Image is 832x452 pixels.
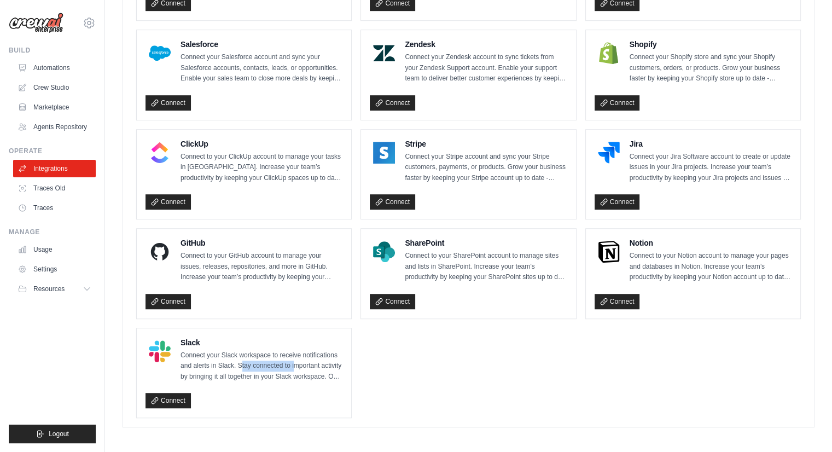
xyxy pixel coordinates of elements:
[146,194,191,210] a: Connect
[405,138,567,149] h4: Stripe
[181,350,342,383] p: Connect your Slack workspace to receive notifications and alerts in Slack. Stay connected to impo...
[405,152,567,184] p: Connect your Stripe account and sync your Stripe customers, payments, or products. Grow your busi...
[146,294,191,309] a: Connect
[13,160,96,177] a: Integrations
[9,425,96,443] button: Logout
[405,251,567,283] p: Connect to your SharePoint account to manage sites and lists in SharePoint. Increase your team’s ...
[595,194,640,210] a: Connect
[373,42,395,64] img: Zendesk Logo
[181,152,342,184] p: Connect to your ClickUp account to manage your tasks in [GEOGRAPHIC_DATA]. Increase your team’s p...
[181,39,342,50] h4: Salesforce
[630,39,792,50] h4: Shopify
[405,52,567,84] p: Connect your Zendesk account to sync tickets from your Zendesk Support account. Enable your suppo...
[598,142,620,164] img: Jira Logo
[181,337,342,348] h4: Slack
[370,194,415,210] a: Connect
[149,241,171,263] img: GitHub Logo
[373,241,395,263] img: SharePoint Logo
[630,52,792,84] p: Connect your Shopify store and sync your Shopify customers, orders, or products. Grow your busine...
[149,340,171,362] img: Slack Logo
[181,52,342,84] p: Connect your Salesforce account and sync your Salesforce accounts, contacts, leads, or opportunit...
[181,251,342,283] p: Connect to your GitHub account to manage your issues, releases, repositories, and more in GitHub....
[598,241,620,263] img: Notion Logo
[9,13,63,33] img: Logo
[630,138,792,149] h4: Jira
[630,251,792,283] p: Connect to your Notion account to manage your pages and databases in Notion. Increase your team’s...
[13,280,96,298] button: Resources
[13,118,96,136] a: Agents Repository
[370,294,415,309] a: Connect
[181,237,342,248] h4: GitHub
[146,95,191,111] a: Connect
[13,260,96,278] a: Settings
[373,142,395,164] img: Stripe Logo
[49,430,69,438] span: Logout
[630,237,792,248] h4: Notion
[149,42,171,64] img: Salesforce Logo
[13,179,96,197] a: Traces Old
[13,59,96,77] a: Automations
[9,147,96,155] div: Operate
[181,138,342,149] h4: ClickUp
[9,228,96,236] div: Manage
[146,393,191,408] a: Connect
[13,241,96,258] a: Usage
[595,95,640,111] a: Connect
[13,98,96,116] a: Marketplace
[630,152,792,184] p: Connect your Jira Software account to create or update issues in your Jira projects. Increase you...
[13,79,96,96] a: Crew Studio
[9,46,96,55] div: Build
[405,39,567,50] h4: Zendesk
[370,95,415,111] a: Connect
[405,237,567,248] h4: SharePoint
[33,285,65,293] span: Resources
[598,42,620,64] img: Shopify Logo
[149,142,171,164] img: ClickUp Logo
[13,199,96,217] a: Traces
[595,294,640,309] a: Connect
